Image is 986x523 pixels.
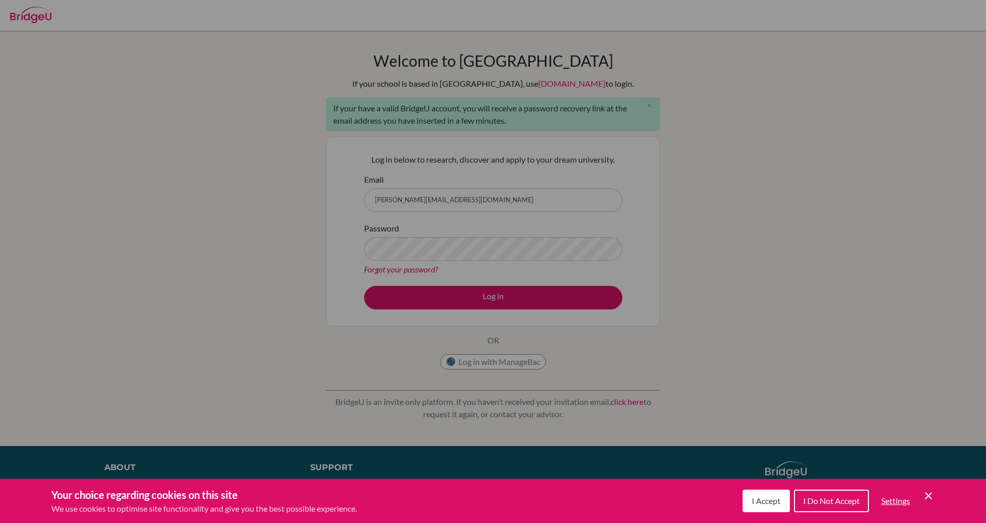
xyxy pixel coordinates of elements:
button: Settings [873,491,918,511]
h3: Your choice regarding cookies on this site [51,487,357,502]
p: We use cookies to optimise site functionality and give you the best possible experience. [51,502,357,515]
button: I Accept [743,490,790,512]
button: I Do Not Accept [794,490,869,512]
span: Settings [881,496,910,506]
button: Save and close [922,490,935,502]
span: I Do Not Accept [803,496,860,506]
span: I Accept [752,496,781,506]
